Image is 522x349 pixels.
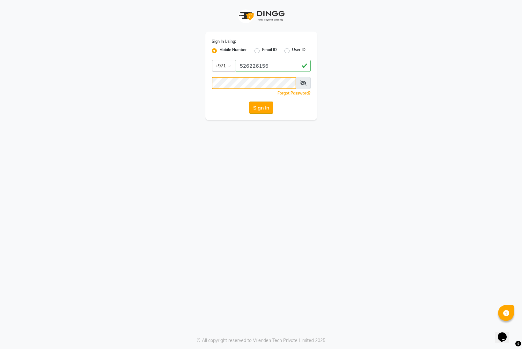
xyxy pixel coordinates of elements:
[212,39,236,44] label: Sign In Using:
[292,47,305,55] label: User ID
[212,77,296,89] input: Username
[236,6,287,25] img: logo1.svg
[236,60,311,72] input: Username
[495,323,516,343] iframe: chat widget
[262,47,277,55] label: Email ID
[249,102,273,114] button: Sign In
[219,47,247,55] label: Mobile Number
[277,91,311,95] a: Forgot Password?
